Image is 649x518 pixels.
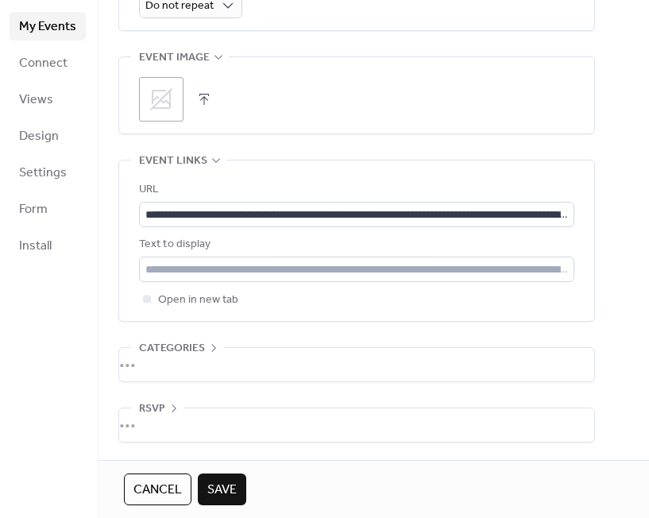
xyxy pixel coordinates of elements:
span: Settings [19,164,67,183]
span: Event links [139,152,207,171]
span: Install [19,237,52,256]
a: Views [10,85,86,114]
div: URL [139,180,571,199]
a: Install [10,231,86,260]
span: Views [19,91,53,110]
a: Connect [10,48,86,77]
div: Text to display [139,235,571,254]
a: Form [10,195,86,223]
span: Form [19,200,48,219]
span: Design [19,127,59,146]
div: ••• [119,408,594,442]
span: Save [207,481,237,500]
button: Cancel [124,474,191,505]
span: My Events [19,17,76,37]
span: Connect [19,54,68,73]
span: Event image [139,48,210,68]
a: Design [10,122,86,150]
div: ••• [119,348,594,381]
span: Cancel [133,481,182,500]
a: Settings [10,158,86,187]
span: Open in new tab [158,291,238,310]
div: ; [139,77,183,122]
span: RSVP [139,400,165,419]
button: Save [198,474,246,505]
span: Categories [139,339,205,358]
a: My Events [10,12,86,41]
